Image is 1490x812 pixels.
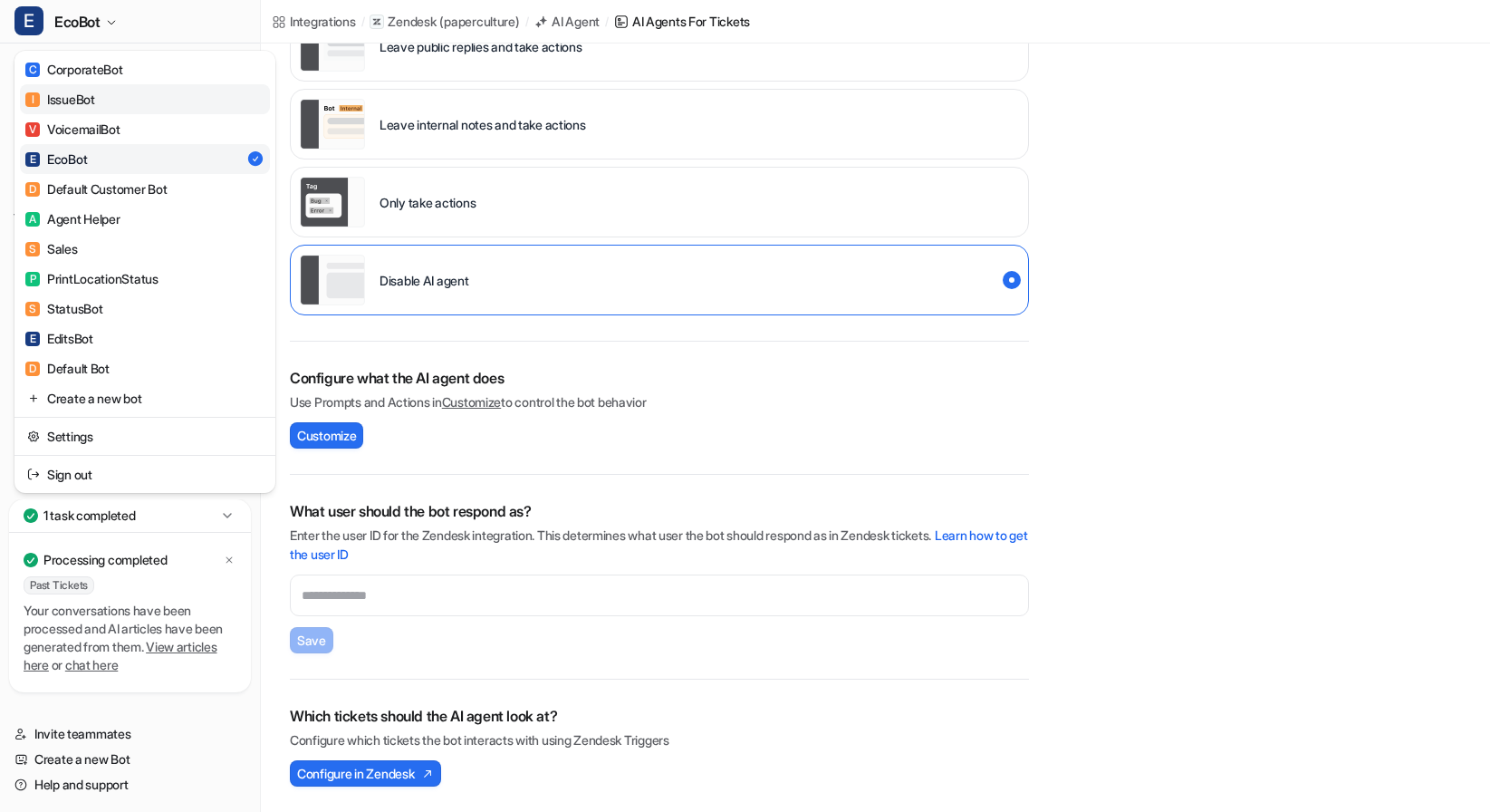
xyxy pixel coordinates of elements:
[25,332,40,346] span: E
[25,179,167,198] div: Default Customer Bot
[20,383,270,413] a: Create a new bot
[25,359,110,378] div: Default Bot
[25,299,102,318] div: StatusBot
[25,150,87,169] div: EcoBot
[25,212,40,227] span: A
[20,459,270,489] a: Sign out
[54,9,101,34] span: EcoBot
[20,421,270,451] a: Settings
[25,60,123,79] div: CorporateBot
[25,63,40,77] span: C
[25,242,40,256] span: S
[25,302,40,316] span: S
[27,389,40,408] img: reset
[25,90,95,109] div: IssueBot
[25,122,40,137] span: V
[25,152,40,167] span: E
[25,120,120,139] div: VoicemailBot
[25,92,40,107] span: I
[25,362,40,376] span: D
[25,272,40,286] span: P
[25,209,120,228] div: Agent Helper
[25,269,159,288] div: PrintLocationStatus
[14,6,43,35] span: E
[25,239,78,258] div: Sales
[25,329,93,348] div: EditsBot
[14,51,275,493] div: EEcoBot
[27,465,40,484] img: reset
[25,182,40,197] span: D
[27,427,40,446] img: reset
